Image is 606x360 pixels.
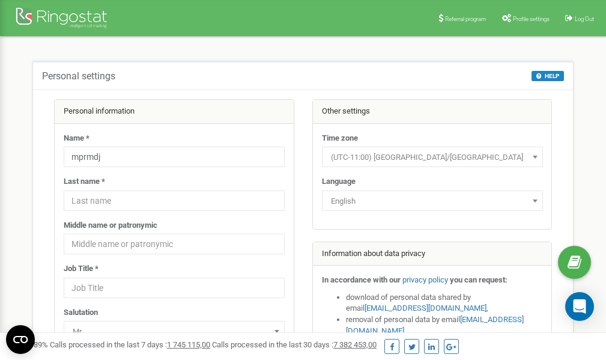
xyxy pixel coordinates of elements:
[64,263,98,275] label: Job Title *
[322,191,543,211] span: English
[42,71,115,82] h5: Personal settings
[322,176,356,188] label: Language
[64,191,285,211] input: Last name
[326,193,539,210] span: English
[365,304,486,313] a: [EMAIL_ADDRESS][DOMAIN_NAME]
[50,340,210,349] span: Calls processed in the last 7 days :
[64,234,285,254] input: Middle name or patronymic
[445,16,486,22] span: Referral program
[450,275,508,284] strong: you can request:
[346,292,543,314] li: download of personal data shared by email ,
[322,275,401,284] strong: In accordance with our
[402,275,448,284] a: privacy policy
[64,133,89,144] label: Name *
[322,133,358,144] label: Time zone
[64,278,285,298] input: Job Title
[313,242,552,266] div: Information about data privacy
[322,147,543,167] span: (UTC-11:00) Pacific/Midway
[64,147,285,167] input: Name
[55,100,294,124] div: Personal information
[565,292,594,321] div: Open Intercom Messenger
[64,321,285,341] span: Mr.
[64,220,157,231] label: Middle name or patronymic
[333,340,377,349] u: 7 382 453,00
[64,176,105,188] label: Last name *
[575,16,594,22] span: Log Out
[212,340,377,349] span: Calls processed in the last 30 days :
[6,325,35,354] button: Open CMP widget
[346,314,543,337] li: removal of personal data by email ,
[64,307,98,319] label: Salutation
[513,16,550,22] span: Profile settings
[68,323,280,340] span: Mr.
[532,71,564,81] button: HELP
[313,100,552,124] div: Other settings
[167,340,210,349] u: 1 745 115,00
[326,149,539,166] span: (UTC-11:00) Pacific/Midway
